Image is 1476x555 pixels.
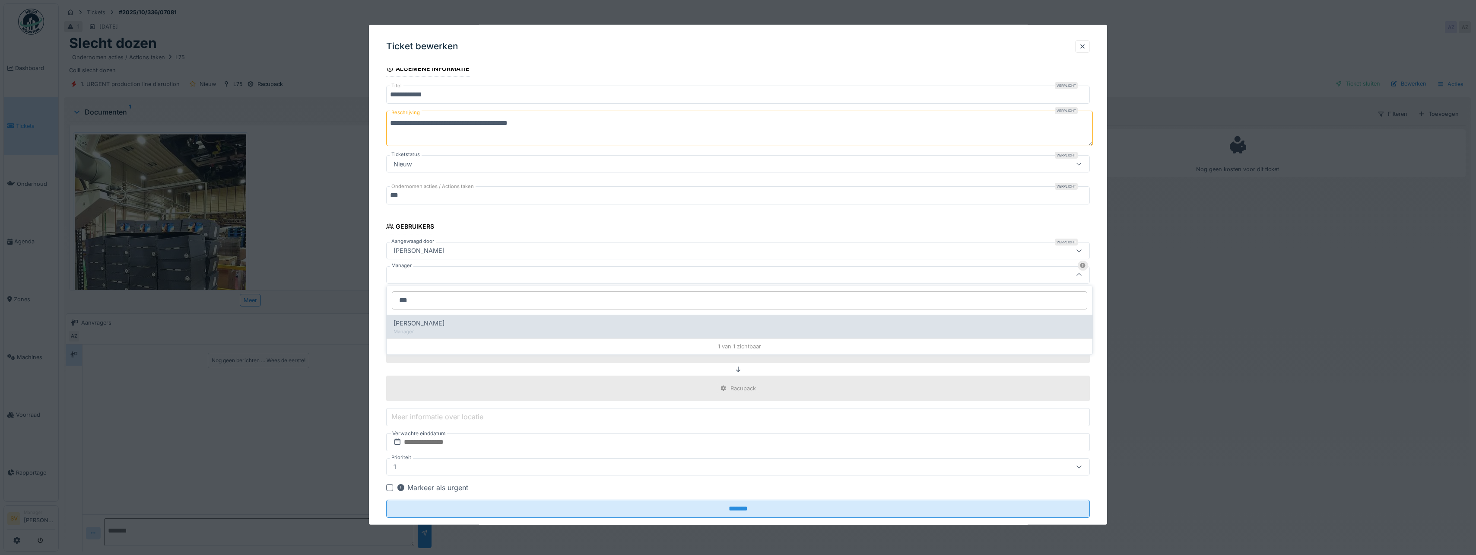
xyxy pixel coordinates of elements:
[390,82,403,89] label: Titel
[397,482,468,493] div: Markeer als urgent
[1055,82,1078,89] div: Verplicht
[390,454,413,461] label: Prioriteit
[390,246,448,255] div: [PERSON_NAME]
[390,159,416,169] div: Nieuw
[386,220,434,235] div: Gebruikers
[390,183,476,190] label: Ondernomen acties / Actions taken
[386,62,470,77] div: Algemene informatie
[1055,238,1078,245] div: Verplicht
[394,328,1086,335] div: Manager
[390,262,413,269] label: Manager
[1055,107,1078,114] div: Verplicht
[391,429,447,438] label: Verwachte einddatum
[390,237,436,245] label: Aangevraagd door
[730,384,756,392] div: Racupack
[1055,183,1078,190] div: Verplicht
[394,319,444,328] span: [PERSON_NAME]
[387,338,1092,354] div: 1 van 1 zichtbaar
[390,107,422,118] label: Beschrijving
[390,411,485,422] label: Meer informatie over locatie
[1055,152,1078,159] div: Verplicht
[390,462,400,472] div: 1
[386,41,458,52] h3: Ticket bewerken
[390,151,422,158] label: Ticketstatus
